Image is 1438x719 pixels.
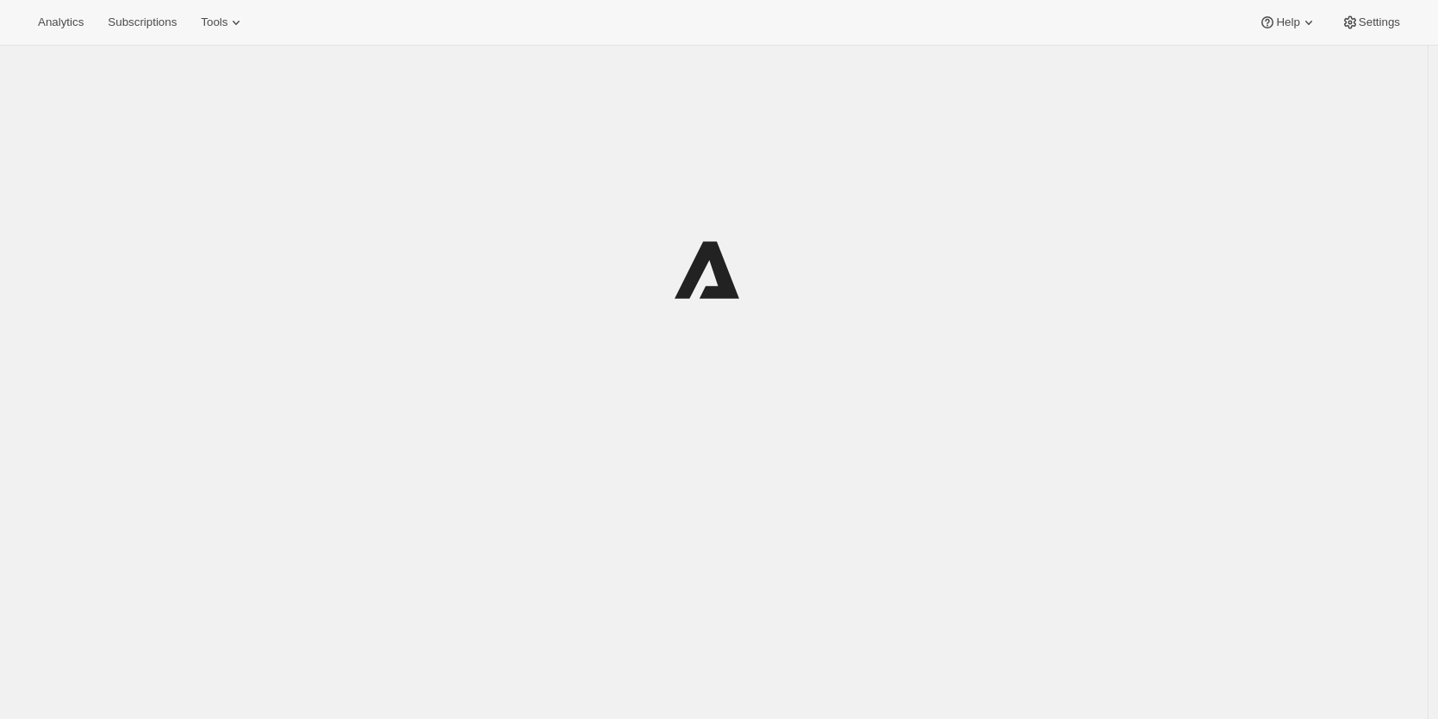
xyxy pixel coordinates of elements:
span: Settings [1359,15,1400,29]
button: Analytics [28,10,94,34]
button: Settings [1331,10,1410,34]
span: Subscriptions [108,15,177,29]
span: Help [1276,15,1299,29]
button: Tools [190,10,255,34]
button: Help [1248,10,1327,34]
button: Subscriptions [97,10,187,34]
span: Tools [201,15,227,29]
span: Analytics [38,15,84,29]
